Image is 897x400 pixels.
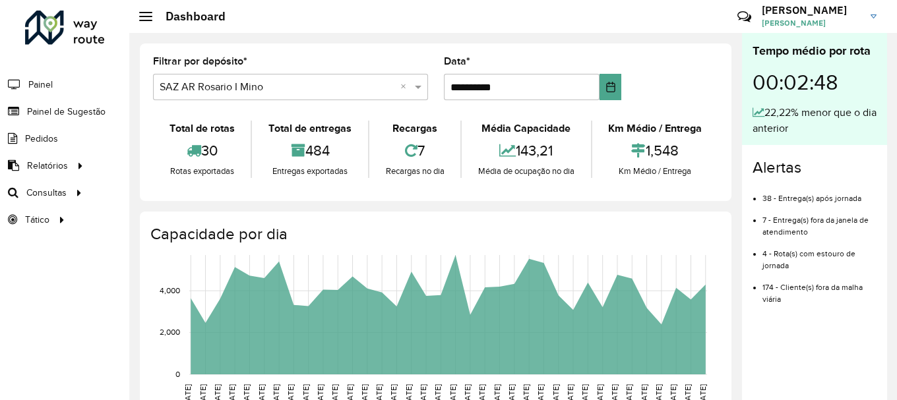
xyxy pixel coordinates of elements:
span: Consultas [26,186,67,200]
div: Média Capacidade [465,121,587,136]
div: Km Médio / Entrega [596,121,715,136]
h4: Capacidade por dia [150,225,718,244]
li: 38 - Entrega(s) após jornada [762,183,877,204]
text: 0 [175,370,180,378]
li: 7 - Entrega(s) fora da janela de atendimento [762,204,877,238]
div: Recargas no dia [373,165,457,178]
div: 30 [156,136,247,165]
label: Filtrar por depósito [153,53,247,69]
span: Tático [25,213,49,227]
div: 22,22% menor que o dia anterior [753,105,877,136]
div: Tempo médio por rota [753,42,877,60]
div: Total de rotas [156,121,247,136]
div: Total de entregas [255,121,364,136]
span: Painel de Sugestão [27,105,106,119]
div: 143,21 [465,136,587,165]
text: 2,000 [160,328,180,337]
h3: [PERSON_NAME] [762,4,861,16]
div: 1,548 [596,136,715,165]
h4: Alertas [753,158,877,177]
div: Média de ocupação no dia [465,165,587,178]
span: Painel [28,78,53,92]
div: 7 [373,136,457,165]
button: Choose Date [600,74,621,100]
div: Rotas exportadas [156,165,247,178]
div: Km Médio / Entrega [596,165,715,178]
text: 4,000 [160,286,180,295]
span: Relatórios [27,159,68,173]
span: Clear all [400,79,412,95]
div: Recargas [373,121,457,136]
a: Contato Rápido [730,3,758,31]
li: 4 - Rota(s) com estouro de jornada [762,238,877,271]
div: 00:02:48 [753,60,877,105]
h2: Dashboard [152,9,226,24]
div: Entregas exportadas [255,165,364,178]
li: 174 - Cliente(s) fora da malha viária [762,271,877,305]
div: 484 [255,136,364,165]
span: Pedidos [25,132,58,146]
span: [PERSON_NAME] [762,17,861,29]
label: Data [444,53,470,69]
